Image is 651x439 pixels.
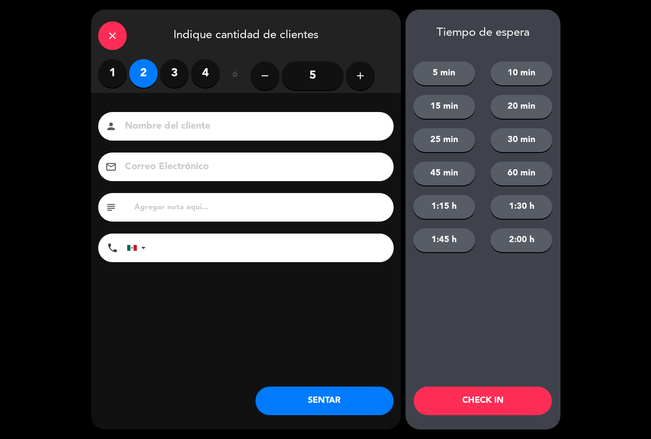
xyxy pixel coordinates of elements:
i: remove [259,70,271,82]
button: 45 min [413,162,475,185]
div: Mexico (México): +52 [127,234,149,262]
i: email [105,161,117,173]
input: Correo Electrónico [124,159,381,175]
button: 60 min [490,162,552,185]
button: SENTAR [255,387,394,415]
label: 1 [98,59,127,88]
button: 20 min [490,95,552,119]
button: 2:00 h [490,228,552,252]
button: 30 min [490,128,552,152]
button: 15 min [413,95,475,119]
button: 1:45 h [413,228,475,252]
button: CHECK IN [414,387,552,415]
label: 4 [191,59,220,88]
i: close [107,30,118,41]
i: person [105,121,117,132]
button: 10 min [490,61,552,85]
label: 3 [160,59,189,88]
div: ó [220,59,251,92]
button: 1:30 h [490,195,552,219]
i: add [355,70,366,82]
i: subject [105,202,117,213]
input: Agregar nota aquí... [133,201,387,214]
button: 5 min [413,61,475,85]
button: add [346,61,375,90]
button: 25 min [413,128,475,152]
div: Tiempo de espera [406,26,560,40]
label: 2 [129,59,158,88]
i: phone [107,242,118,254]
input: Nombre del cliente [124,118,381,135]
button: 1:15 h [413,195,475,219]
div: Indique cantidad de clientes [91,10,401,59]
button: remove [251,61,279,90]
